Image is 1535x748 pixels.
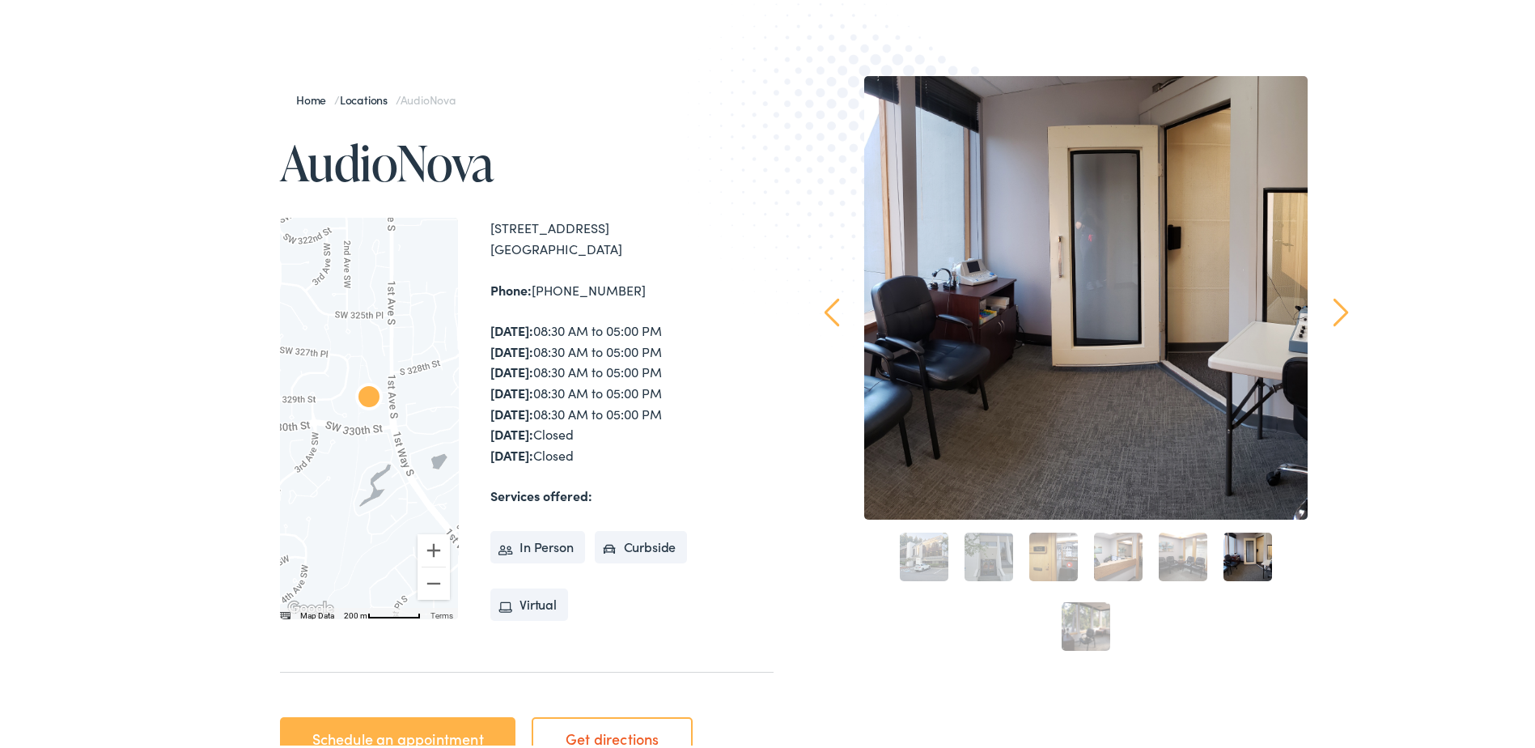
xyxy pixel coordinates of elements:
a: 6 [1223,529,1272,578]
strong: [DATE]: [490,402,533,419]
a: 2 [965,529,1013,578]
a: Locations [340,88,396,104]
button: Map Scale: 200 m per 62 pixels [339,605,426,616]
a: Open this area in Google Maps (opens a new window) [284,595,337,616]
div: [STREET_ADDRESS] [GEOGRAPHIC_DATA] [490,215,774,256]
div: [PHONE_NUMBER] [490,277,774,298]
strong: Services offered: [490,483,592,501]
a: 1 [900,529,948,578]
strong: [DATE]: [490,380,533,398]
button: Map Data [300,607,334,618]
a: 4 [1094,529,1143,578]
a: Prev [825,295,840,324]
strong: [DATE]: [490,422,533,440]
strong: [DATE]: [490,359,533,377]
li: Curbside [595,528,688,560]
button: Zoom out [418,564,450,597]
li: Virtual [490,585,568,618]
a: 7 [1062,599,1110,648]
strong: [DATE]: [490,339,533,357]
a: Home [296,88,334,104]
strong: Phone: [490,278,532,295]
li: In Person [490,528,585,560]
span: 200 m [344,608,367,617]
strong: [DATE]: [490,318,533,336]
button: Keyboard shortcuts [279,607,290,618]
strong: [DATE]: [490,443,533,461]
a: Next [1334,295,1349,324]
span: / / [296,88,456,104]
span: AudioNova [401,88,456,104]
div: 08:30 AM to 05:00 PM 08:30 AM to 05:00 PM 08:30 AM to 05:00 PM 08:30 AM to 05:00 PM 08:30 AM to 0... [490,317,774,462]
a: 5 [1159,529,1207,578]
a: Terms (opens in new tab) [430,608,453,617]
a: 3 [1029,529,1078,578]
div: AudioNova [350,376,388,415]
h1: AudioNova [280,133,774,186]
img: Google [284,595,337,616]
button: Zoom in [418,531,450,563]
